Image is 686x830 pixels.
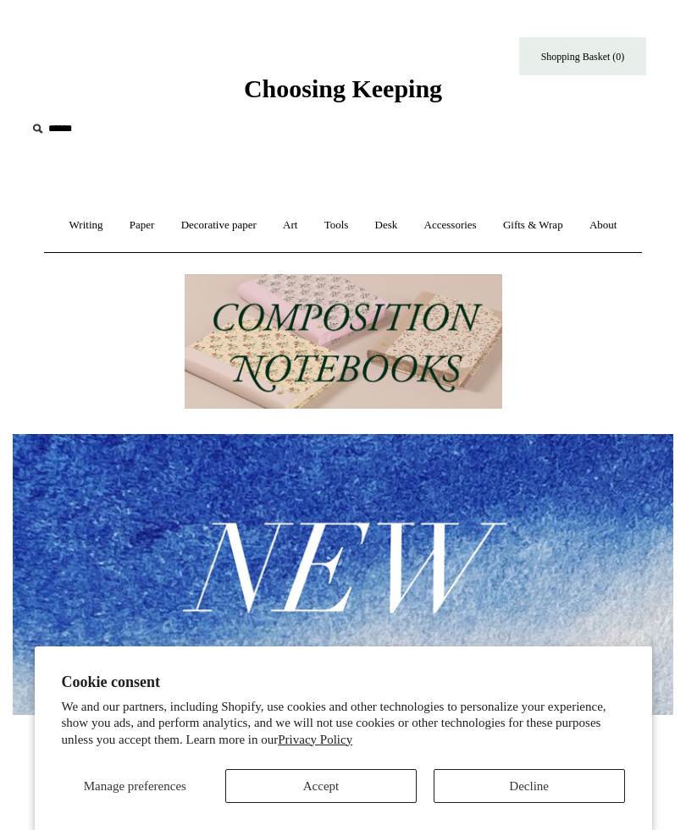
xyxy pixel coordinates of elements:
button: Decline [434,769,625,803]
h2: Cookie consent [62,673,625,691]
p: We and our partners, including Shopify, use cookies and other technologies to personalize your ex... [62,699,625,749]
a: Gifts & Wrap [491,203,575,248]
a: About [578,203,629,248]
a: Paper [118,203,167,248]
a: Privacy Policy [278,733,352,746]
a: Art [271,203,309,248]
a: Shopping Basket (0) [519,37,646,75]
a: Choosing Keeping [244,88,442,100]
button: Manage preferences [61,769,208,803]
a: Decorative paper [169,203,268,248]
a: Desk [363,203,410,248]
a: Accessories [412,203,489,248]
img: New.jpg__PID:f73bdf93-380a-4a35-bcfe-7823039498e1 [13,434,673,715]
a: Writing [58,203,115,248]
span: Choosing Keeping [244,74,442,102]
a: Tools [313,203,361,248]
button: Accept [225,769,417,803]
span: Manage preferences [84,779,186,793]
img: 202302 Composition ledgers.jpg__PID:69722ee6-fa44-49dd-a067-31375e5d54ec [185,274,502,410]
